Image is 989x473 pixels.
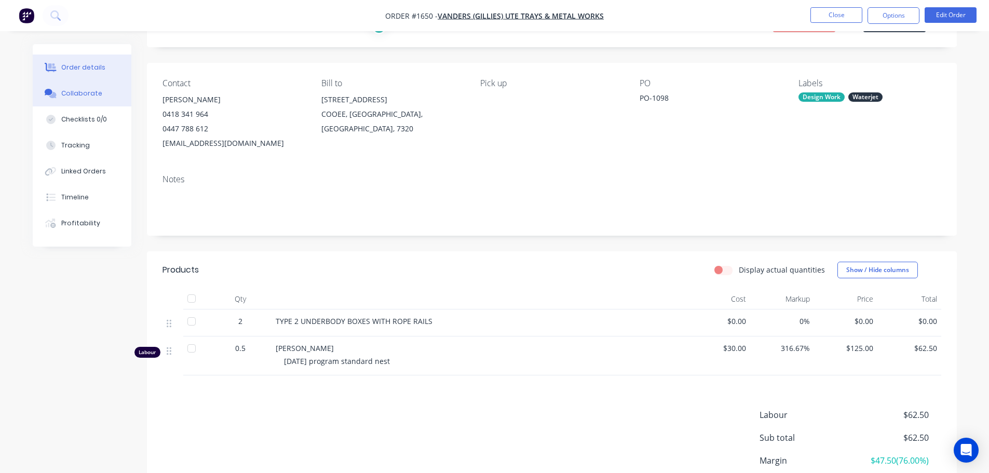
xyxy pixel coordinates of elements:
span: 2 [238,316,242,327]
span: $30.00 [691,343,747,354]
span: 0.5 [235,343,246,354]
span: 316.67% [754,343,810,354]
div: [PERSON_NAME] [162,92,305,107]
button: Collaborate [33,80,131,106]
button: Linked Orders [33,158,131,184]
div: Contact [162,78,305,88]
div: [STREET_ADDRESS]COOEE, [GEOGRAPHIC_DATA], [GEOGRAPHIC_DATA], 7320 [321,92,464,136]
span: $62.50 [851,431,928,444]
div: Linked Orders [61,167,106,176]
span: $47.50 ( 76.00 %) [851,454,928,467]
div: COOEE, [GEOGRAPHIC_DATA], [GEOGRAPHIC_DATA], 7320 [321,107,464,136]
label: Display actual quantities [739,264,825,275]
div: PO [640,78,782,88]
span: Order #1650 - [385,11,438,21]
div: PO-1098 [640,92,769,107]
button: Close [810,7,862,23]
div: [PERSON_NAME]0418 341 9640447 788 612[EMAIL_ADDRESS][DOMAIN_NAME] [162,92,305,151]
div: Notes [162,174,941,184]
span: [PERSON_NAME] [276,343,334,353]
span: Labour [760,409,852,421]
div: Pick up [480,78,622,88]
span: $0.00 [691,316,747,327]
div: Products [162,264,199,276]
div: 0418 341 964 [162,107,305,121]
span: Sub total [760,431,852,444]
span: 0% [754,316,810,327]
div: Qty [209,289,272,309]
button: Show / Hide columns [837,262,918,278]
div: Order details [61,63,105,72]
button: Profitability [33,210,131,236]
div: Design Work [798,92,845,102]
div: Timeline [61,193,89,202]
button: Options [868,7,919,24]
div: Profitability [61,219,100,228]
a: Vanders (Gillies) Ute Trays & Metal Works [438,11,604,21]
div: Labour [134,347,160,358]
div: Price [814,289,878,309]
span: $0.00 [818,316,874,327]
div: 0447 788 612 [162,121,305,136]
div: Cost [687,289,751,309]
div: Checklists 0/0 [61,115,107,124]
div: Collaborate [61,89,102,98]
button: Edit Order [925,7,977,23]
div: [EMAIL_ADDRESS][DOMAIN_NAME] [162,136,305,151]
span: [DATE] program standard nest [284,356,390,366]
div: Labels [798,78,941,88]
div: Tracking [61,141,90,150]
div: Markup [750,289,814,309]
div: Bill to [321,78,464,88]
span: TYPE 2 UNDERBODY BOXES WITH ROPE RAILS [276,316,432,326]
button: Timeline [33,184,131,210]
img: Factory [19,8,34,23]
span: $62.50 [851,409,928,421]
span: $0.00 [882,316,937,327]
button: Checklists 0/0 [33,106,131,132]
div: Total [877,289,941,309]
div: Waterjet [848,92,883,102]
span: $125.00 [818,343,874,354]
div: Open Intercom Messenger [954,438,979,463]
span: Margin [760,454,852,467]
button: Tracking [33,132,131,158]
div: [STREET_ADDRESS] [321,92,464,107]
span: $62.50 [882,343,937,354]
button: Order details [33,55,131,80]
